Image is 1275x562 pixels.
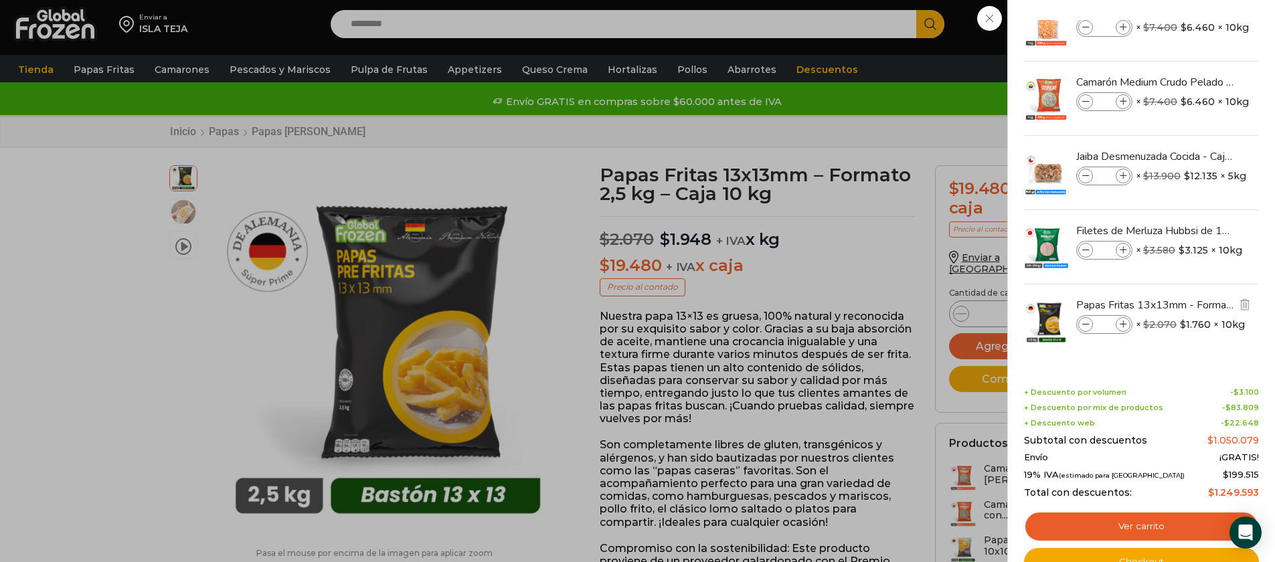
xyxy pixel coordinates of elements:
[1094,94,1114,109] input: Product quantity
[1024,419,1095,428] span: + Descuento web
[1143,96,1149,108] span: $
[1024,388,1126,397] span: + Descuento por volumen
[1223,469,1259,480] span: 199.515
[1221,419,1259,428] span: -
[1143,21,1149,33] span: $
[1024,435,1147,446] span: Subtotal con descuentos
[1238,297,1252,314] a: Eliminar Papas Fritas 13x13mm - Formato 2,5 kg - Caja 10 kg del carrito
[1224,418,1259,428] bdi: 22.648
[1230,388,1259,397] span: -
[1239,298,1251,310] img: Eliminar Papas Fritas 13x13mm - Formato 2,5 kg - Caja 10 kg del carrito
[1179,244,1185,257] span: $
[1143,244,1175,256] bdi: 3.580
[1181,95,1215,108] bdi: 6.460
[1024,470,1185,480] span: 19% IVA
[1180,318,1211,331] bdi: 1.760
[1184,169,1217,183] bdi: 12.135
[1143,318,1149,331] span: $
[1223,469,1229,480] span: $
[1136,167,1246,185] span: × × 5kg
[1136,18,1249,37] span: × × 10kg
[1181,95,1187,108] span: $
[1207,434,1259,446] bdi: 1.050.079
[1208,486,1259,498] bdi: 1.249.593
[1143,96,1177,108] bdi: 7.400
[1208,486,1214,498] span: $
[1143,318,1177,331] bdi: 2.070
[1225,403,1259,412] bdi: 83.809
[1094,20,1114,35] input: Product quantity
[1076,298,1236,312] a: Papas Fritas 13x13mm - Formato 2,5 kg - Caja 10 kg
[1219,452,1259,463] span: ¡GRATIS!
[1136,241,1242,260] span: × × 10kg
[1024,511,1259,542] a: Ver carrito
[1225,403,1231,412] span: $
[1076,223,1236,238] a: Filetes de Merluza Hubbsi de 100 a 200 gr – Caja 10 kg
[1143,244,1149,256] span: $
[1181,21,1215,34] bdi: 6.460
[1094,243,1114,258] input: Product quantity
[1024,487,1132,498] span: Total con descuentos:
[1143,21,1177,33] bdi: 7.400
[1024,403,1163,412] span: + Descuento por mix de productos
[1207,434,1213,446] span: $
[1222,403,1259,412] span: -
[1094,317,1114,332] input: Product quantity
[1234,387,1239,397] span: $
[1234,387,1259,397] bdi: 3.100
[1181,21,1187,34] span: $
[1076,75,1236,90] a: Camarón Medium Crudo Pelado sin Vena - Silver - Caja 10 kg
[1136,315,1245,334] span: × × 10kg
[1024,452,1048,463] span: Envío
[1143,170,1149,182] span: $
[1059,472,1185,479] small: (estimado para [GEOGRAPHIC_DATA])
[1136,92,1249,111] span: × × 10kg
[1076,149,1236,164] a: Jaiba Desmenuzada Cocida - Caja 5 kg
[1184,169,1190,183] span: $
[1094,169,1114,183] input: Product quantity
[1179,244,1208,257] bdi: 3.125
[1224,418,1229,428] span: $
[1180,318,1186,331] span: $
[1229,517,1262,549] div: Open Intercom Messenger
[1143,170,1181,182] bdi: 13.900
